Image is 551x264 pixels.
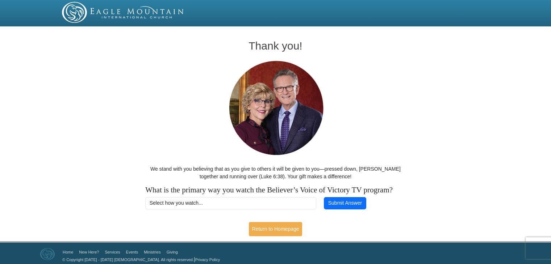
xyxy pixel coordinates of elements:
a: Ministries [144,250,160,254]
a: Return to Homepage [249,222,302,236]
button: Submit Answer [324,197,366,209]
p: | [60,256,220,263]
h1: Thank you! [142,40,410,52]
a: Events [126,250,138,254]
a: New Here? [79,250,99,254]
a: Privacy Policy [195,257,220,262]
img: EMIC [62,2,184,23]
h4: What is the primary way you watch the Believer’s Voice of Victory TV program? [145,186,406,195]
img: Pastors George and Terri Pearsons [222,59,329,158]
a: © Copyright [DATE] - [DATE] [DEMOGRAPHIC_DATA]. All rights reserved. [62,257,194,262]
a: Home [63,250,73,254]
a: Services [105,250,120,254]
p: We stand with you believing that as you give to others it will be given to you—pressed down, [PER... [142,165,410,180]
a: Giving [167,250,178,254]
img: Eagle Mountain International Church [40,248,55,260]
